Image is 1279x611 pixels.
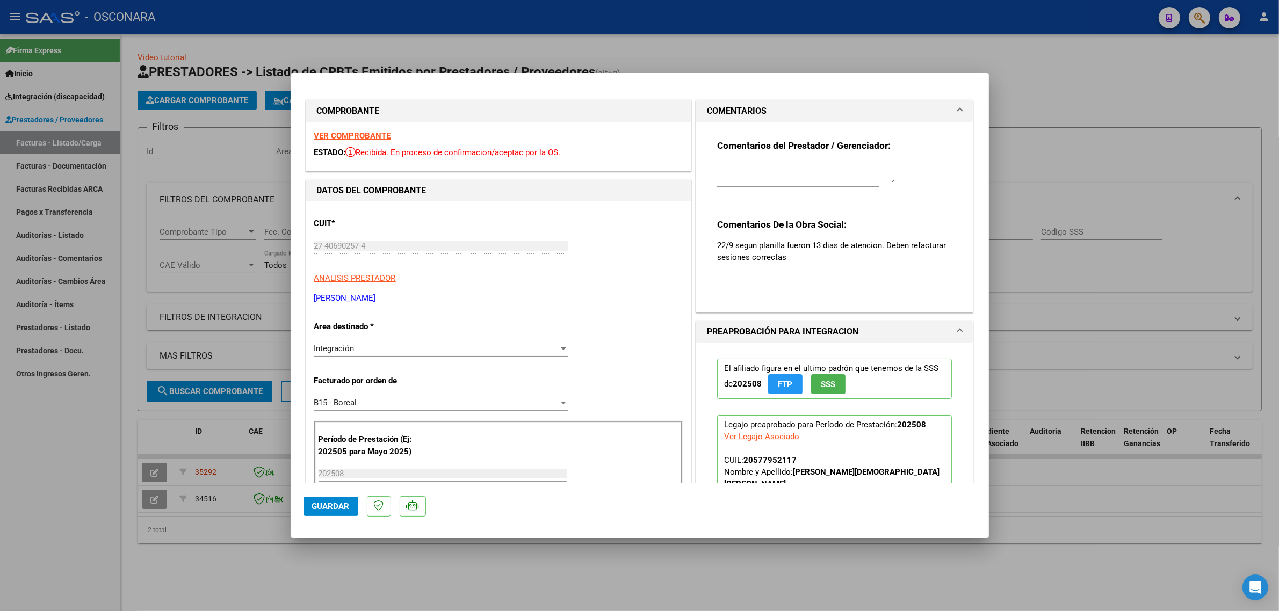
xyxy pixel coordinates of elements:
p: El afiliado figura en el ultimo padrón que tenemos de la SSS de [717,359,952,399]
button: Guardar [304,497,358,516]
strong: Comentarios del Prestador / Gerenciador: [717,140,891,151]
div: PREAPROBACIÓN PARA INTEGRACION [696,343,973,594]
span: ANALISIS PRESTADOR [314,273,396,283]
p: Facturado por orden de [314,375,425,387]
strong: DATOS DEL COMPROBANTE [317,185,427,195]
strong: COMPROBANTE [317,106,380,116]
strong: 202508 [733,379,762,389]
button: FTP [768,374,803,394]
p: Período de Prestación (Ej: 202505 para Mayo 2025) [319,433,427,457]
mat-expansion-panel-header: PREAPROBACIÓN PARA INTEGRACION [696,321,973,343]
span: B15 - Boreal [314,398,357,408]
div: COMENTARIOS [696,122,973,312]
h1: PREAPROBACIÓN PARA INTEGRACION [707,325,858,338]
span: Integración [314,344,355,353]
p: Area destinado * [314,321,425,333]
span: SSS [821,380,835,389]
strong: 202508 [897,420,926,430]
div: Ver Legajo Asociado [724,431,799,442]
p: CUIT [314,217,425,230]
span: FTP [778,380,792,389]
strong: [PERSON_NAME][DEMOGRAPHIC_DATA] [PERSON_NAME] [724,467,940,489]
div: 20577952117 [743,454,797,466]
p: [PERSON_NAME] [314,292,683,304]
span: Guardar [312,501,350,511]
span: CUIL: Nombre y Apellido: Período Desde: Período Hasta: Admite Dependencia: [724,455,940,536]
mat-expansion-panel-header: COMENTARIOS [696,100,973,122]
p: 22/9 segun planilla fueron 13 dias de atencion. Deben refacturar sesiones correctas [717,239,952,263]
a: VER COMPROBANTE [314,131,391,141]
h1: COMENTARIOS [707,105,767,118]
strong: Comentarios De la Obra Social: [717,219,847,230]
span: ESTADO: [314,148,346,157]
p: Legajo preaprobado para Período de Prestación: [717,415,952,570]
span: Recibida. En proceso de confirmacion/aceptac por la OS. [346,148,561,157]
div: Open Intercom Messenger [1242,574,1268,600]
button: SSS [811,374,846,394]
